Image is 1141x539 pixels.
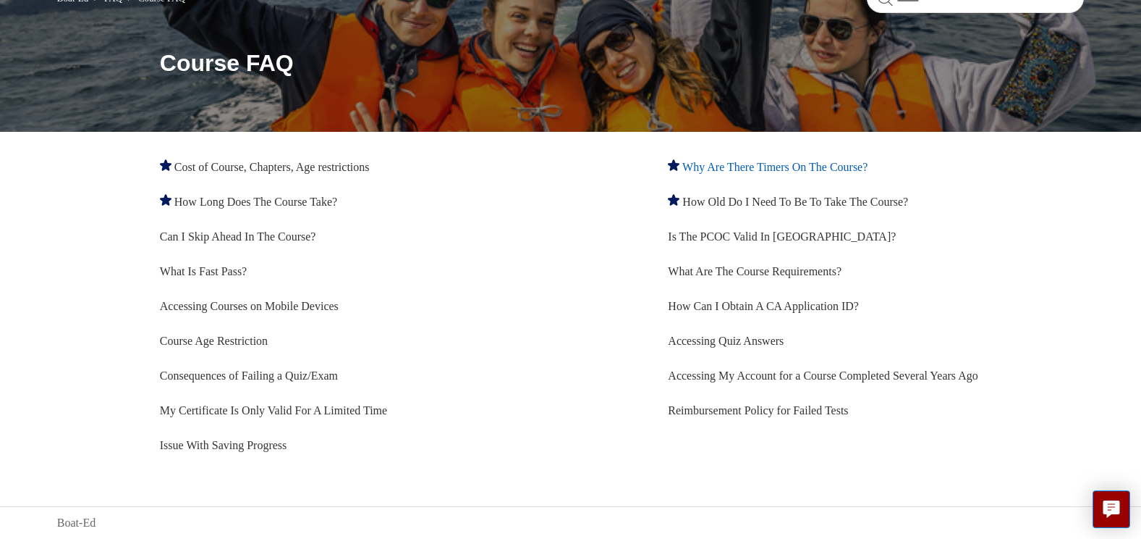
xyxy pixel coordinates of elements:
a: Accessing Quiz Answers [668,335,784,347]
a: Accessing Courses on Mobile Devices [160,300,339,312]
button: Live chat [1093,490,1130,528]
svg: Promoted article [160,159,171,171]
a: How Can I Obtain A CA Application ID? [668,300,859,312]
a: Consequences of Failing a Quiz/Exam [160,369,338,382]
a: Reimbursement Policy for Failed Tests [668,404,848,417]
svg: Promoted article [668,194,679,206]
svg: Promoted article [160,194,171,206]
a: What Are The Course Requirements? [668,265,841,277]
a: How Old Do I Need To Be To Take The Course? [682,196,908,208]
a: What Is Fast Pass? [160,265,247,277]
a: Can I Skip Ahead In The Course? [160,230,316,243]
a: Issue With Saving Progress [160,439,287,451]
a: Accessing My Account for a Course Completed Several Years Ago [668,369,977,382]
a: Boat-Ed [57,514,96,532]
a: Course Age Restriction [160,335,268,347]
svg: Promoted article [668,159,679,171]
a: Why Are There Timers On The Course? [682,161,868,173]
a: My Certificate Is Only Valid For A Limited Time [160,404,387,417]
a: How Long Does The Course Take? [174,196,337,208]
a: Cost of Course, Chapters, Age restrictions [174,161,370,173]
a: Is The PCOC Valid In [GEOGRAPHIC_DATA]? [668,230,896,243]
h1: Course FAQ [160,46,1084,80]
